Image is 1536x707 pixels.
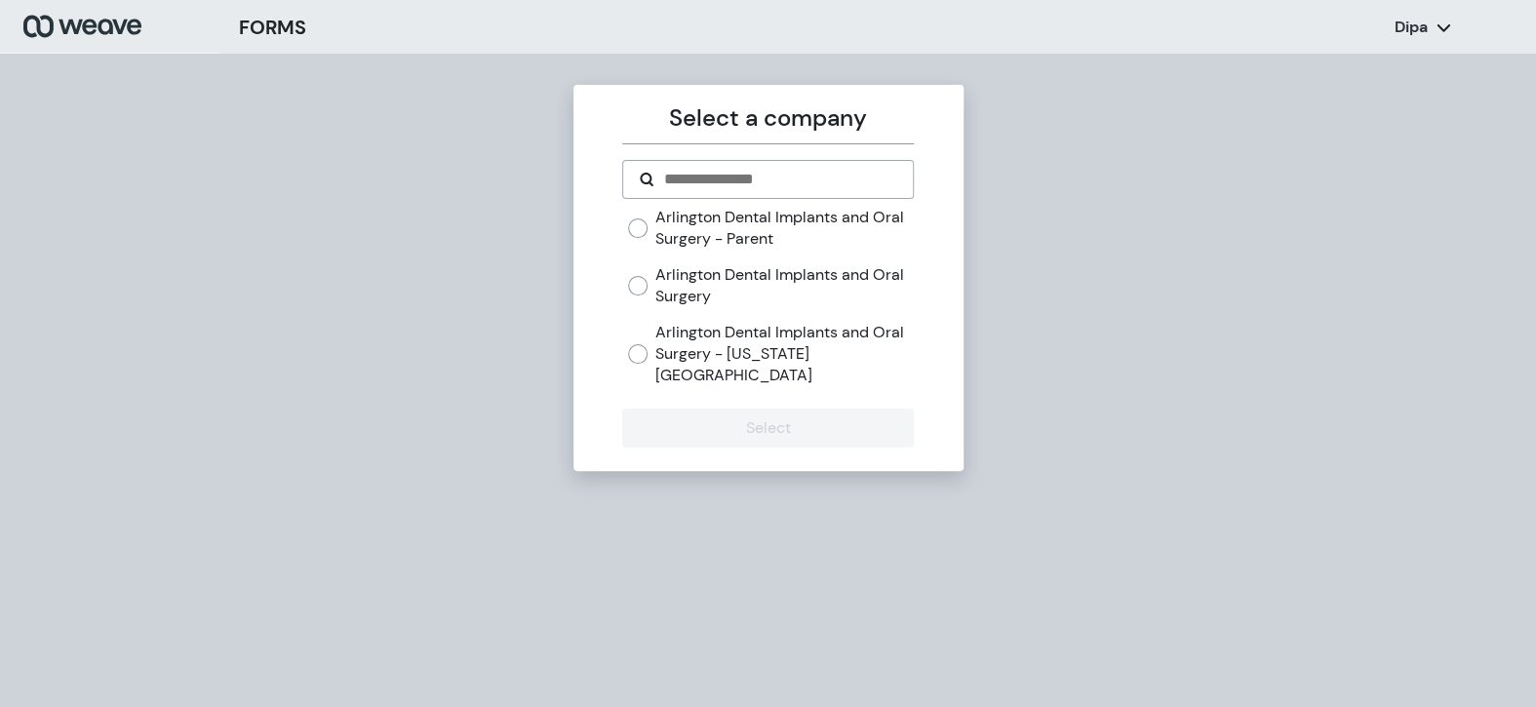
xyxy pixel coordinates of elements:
label: Arlington Dental Implants and Oral Surgery - [US_STATE][GEOGRAPHIC_DATA] [655,322,914,385]
p: Select a company [622,100,914,136]
label: Arlington Dental Implants and Oral Surgery - Parent [655,207,914,249]
label: Arlington Dental Implants and Oral Surgery [655,264,914,306]
p: Dipa [1395,17,1428,38]
button: Select [622,409,914,448]
h3: FORMS [239,13,306,42]
input: Search [662,168,897,191]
